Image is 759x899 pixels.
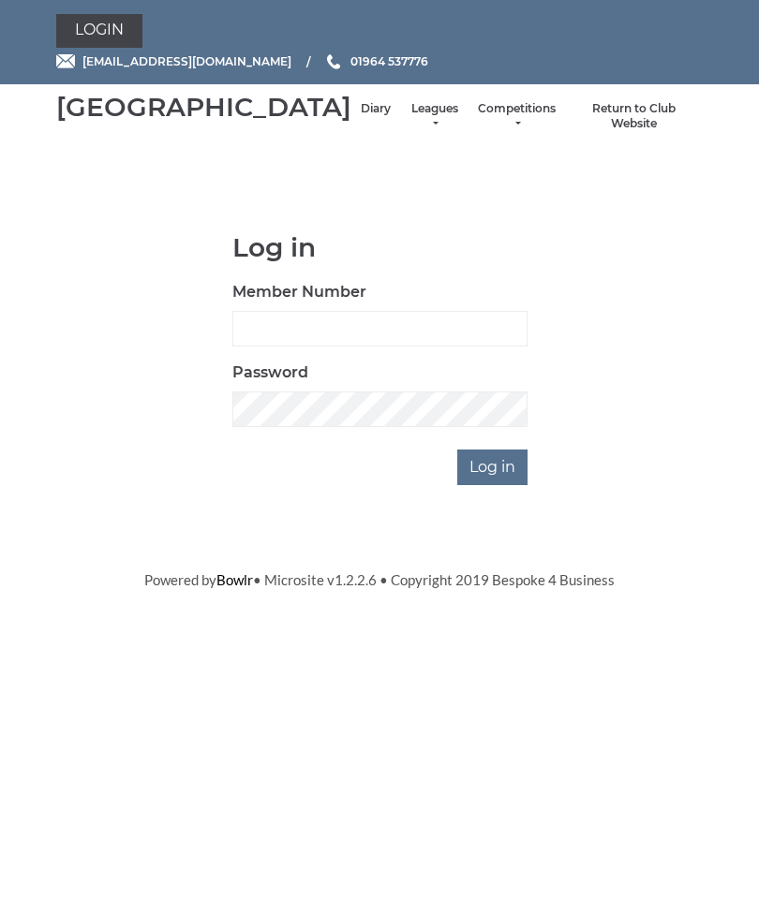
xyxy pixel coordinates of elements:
a: Leagues [409,101,459,132]
a: Email [EMAIL_ADDRESS][DOMAIN_NAME] [56,52,291,70]
input: Log in [457,449,528,485]
span: Powered by • Microsite v1.2.2.6 • Copyright 2019 Bespoke 4 Business [144,571,615,588]
span: 01964 537776 [350,54,428,68]
a: Bowlr [216,571,253,588]
label: Member Number [232,281,366,303]
h1: Log in [232,233,528,262]
span: [EMAIL_ADDRESS][DOMAIN_NAME] [82,54,291,68]
a: Diary [361,101,391,117]
a: Phone us 01964 537776 [324,52,428,70]
label: Password [232,361,308,384]
a: Competitions [478,101,556,132]
a: Login [56,14,142,48]
img: Email [56,54,75,68]
div: [GEOGRAPHIC_DATA] [56,93,351,122]
a: Return to Club Website [574,101,693,132]
img: Phone us [327,54,340,69]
